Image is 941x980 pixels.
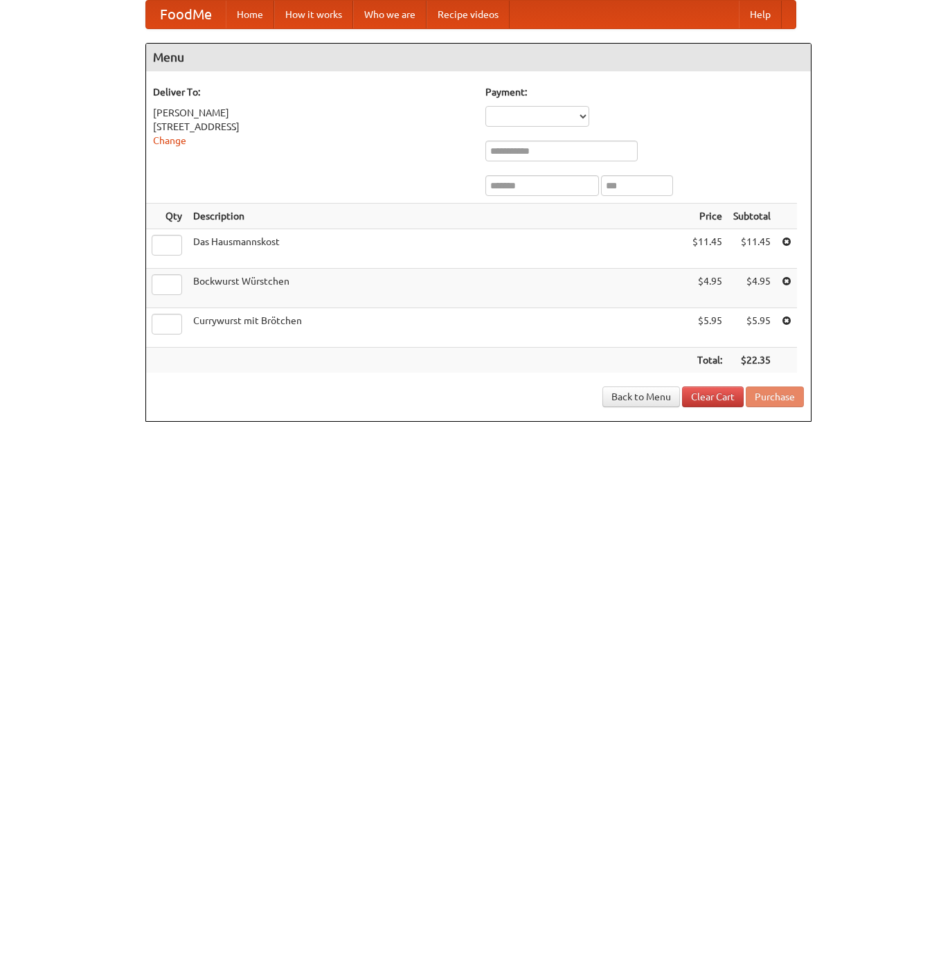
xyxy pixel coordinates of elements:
[485,85,804,99] h5: Payment:
[728,308,776,348] td: $5.95
[687,348,728,373] th: Total:
[687,308,728,348] td: $5.95
[188,308,687,348] td: Currywurst mit Brötchen
[746,386,804,407] button: Purchase
[153,85,472,99] h5: Deliver To:
[687,229,728,269] td: $11.45
[728,348,776,373] th: $22.35
[602,386,680,407] a: Back to Menu
[153,135,186,146] a: Change
[687,269,728,308] td: $4.95
[687,204,728,229] th: Price
[188,229,687,269] td: Das Hausmannskost
[146,44,811,71] h4: Menu
[728,229,776,269] td: $11.45
[226,1,274,28] a: Home
[728,269,776,308] td: $4.95
[739,1,782,28] a: Help
[146,1,226,28] a: FoodMe
[188,204,687,229] th: Description
[153,106,472,120] div: [PERSON_NAME]
[188,269,687,308] td: Bockwurst Würstchen
[682,386,744,407] a: Clear Cart
[274,1,353,28] a: How it works
[427,1,510,28] a: Recipe videos
[153,120,472,134] div: [STREET_ADDRESS]
[353,1,427,28] a: Who we are
[146,204,188,229] th: Qty
[728,204,776,229] th: Subtotal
